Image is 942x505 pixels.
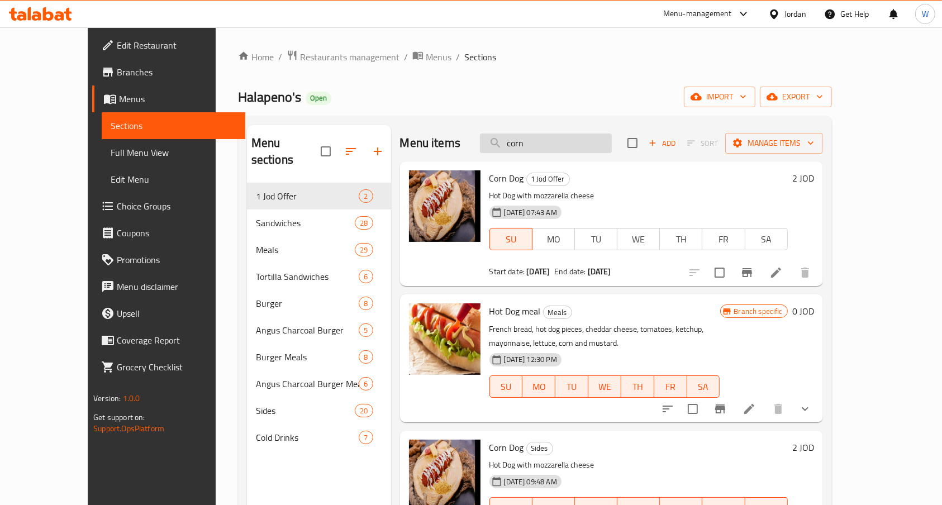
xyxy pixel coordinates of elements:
li: / [278,50,282,64]
button: Branch-specific-item [707,396,734,422]
span: 6 [359,379,372,389]
span: Sort sections [337,138,364,165]
span: MO [537,231,570,247]
span: Start date: [489,264,525,279]
span: Get support on: [93,410,145,425]
div: Burger Meals [256,350,359,364]
button: delete [792,259,819,286]
button: TU [574,228,617,250]
a: Menus [92,85,245,112]
div: Open [306,92,331,105]
span: 28 [355,218,372,228]
a: Sections [102,112,245,139]
button: MO [532,228,575,250]
span: TH [664,231,698,247]
b: [DATE] [526,264,550,279]
span: Select to update [708,261,731,284]
button: show more [792,396,819,422]
span: Corn Dog [489,170,524,187]
a: Grocery Checklist [92,354,245,380]
div: Burger Meals8 [247,344,391,370]
span: Cold Drinks [256,431,359,444]
button: export [760,87,832,107]
span: [DATE] 09:48 AM [499,477,562,487]
span: Sections [464,50,496,64]
div: 1 Jod Offer [526,173,570,186]
div: items [359,297,373,310]
span: Promotions [117,253,236,266]
span: Choice Groups [117,199,236,213]
div: Burger8 [247,290,391,317]
span: WE [622,231,655,247]
a: Menu disclaimer [92,273,245,300]
span: 1.0.0 [123,391,140,406]
h2: Menu items [400,135,461,151]
button: import [684,87,755,107]
span: Restaurants management [300,50,399,64]
span: Manage items [734,136,814,150]
div: Burger [256,297,359,310]
span: Open [306,93,331,103]
span: Meals [256,243,355,256]
span: 1 Jod Offer [256,189,359,203]
span: Sides [256,404,355,417]
button: WE [588,375,621,398]
span: Menus [119,92,236,106]
button: WE [617,228,660,250]
span: Branch specific [730,306,787,317]
span: Select all sections [314,140,337,163]
span: Coverage Report [117,334,236,347]
h6: 0 JOD [792,303,814,319]
span: WE [593,379,617,395]
button: FR [702,228,745,250]
div: items [359,350,373,364]
span: SA [750,231,783,247]
span: 2 [359,191,372,202]
span: Sections [111,119,236,132]
div: Sandwiches28 [247,209,391,236]
a: Support.OpsPlatform [93,421,164,436]
p: Hot Dog with mozzarella cheese [489,458,788,472]
li: / [404,50,408,64]
span: 8 [359,352,372,363]
span: Angus Charcoal Burger Meals [256,377,359,390]
h6: 2 JOD [792,170,814,186]
a: Choice Groups [92,193,245,220]
button: MO [522,375,555,398]
nav: Menu sections [247,178,391,455]
div: items [359,270,373,283]
span: 1 Jod Offer [527,173,569,185]
button: SU [489,375,523,398]
span: Sandwiches [256,216,355,230]
button: SA [745,228,788,250]
div: Tortilla Sandwiches6 [247,263,391,290]
span: Tortilla Sandwiches [256,270,359,283]
span: Sides [527,442,553,455]
button: Add section [364,138,391,165]
h6: 2 JOD [792,440,814,455]
button: Manage items [725,133,823,154]
span: Add [647,137,677,150]
span: import [693,90,746,104]
span: Select to update [681,397,705,421]
img: Corn Dog [409,170,480,242]
span: [DATE] 07:43 AM [499,207,562,218]
span: Halapeno's [238,84,301,109]
div: Angus Charcoal Burger [256,323,359,337]
span: Corn Dog [489,439,524,456]
button: Add [644,135,680,152]
div: items [359,377,373,390]
span: 6 [359,271,372,282]
b: [DATE] [588,264,611,279]
div: Meals [543,306,572,319]
a: Upsell [92,300,245,327]
span: 29 [355,245,372,255]
button: Branch-specific-item [734,259,760,286]
p: Hot Dog with mozzarella cheese [489,189,788,203]
span: Edit Menu [111,173,236,186]
span: TU [579,231,613,247]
